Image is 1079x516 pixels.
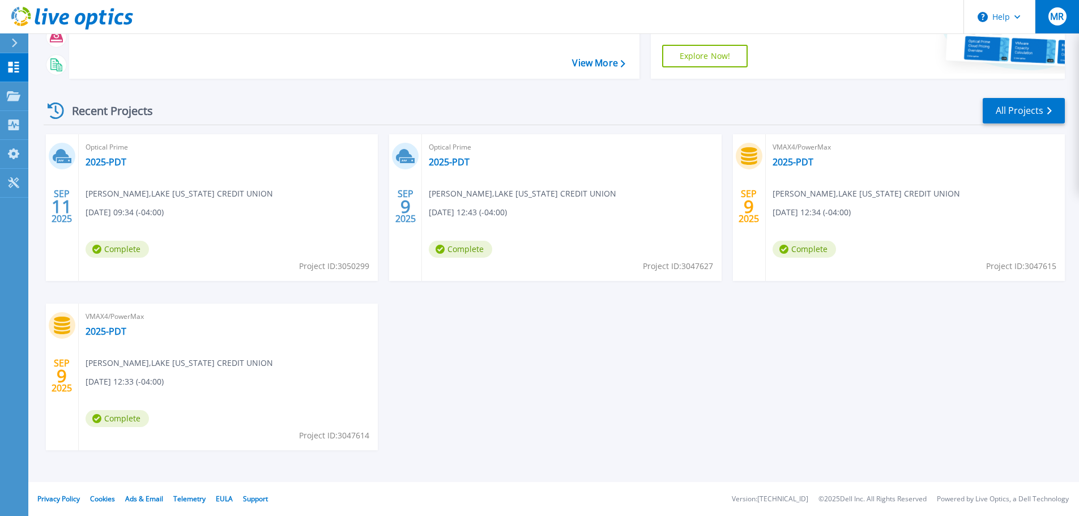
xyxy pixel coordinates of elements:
div: SEP 2025 [738,186,760,227]
span: 9 [400,202,411,211]
span: [DATE] 09:34 (-04:00) [86,206,164,219]
a: View More [572,58,625,69]
span: Optical Prime [86,141,371,153]
span: Project ID: 3047615 [986,260,1056,272]
span: Complete [86,241,149,258]
span: Complete [86,410,149,427]
li: Powered by Live Optics, a Dell Technology [937,496,1069,503]
a: Cookies [90,494,115,504]
span: [DATE] 12:33 (-04:00) [86,376,164,388]
li: Version: [TECHNICAL_ID] [732,496,808,503]
div: SEP 2025 [395,186,416,227]
span: Optical Prime [429,141,714,153]
a: 2025-PDT [86,326,126,337]
span: [PERSON_NAME] , LAKE [US_STATE] CREDIT UNION [86,357,273,369]
span: [PERSON_NAME] , LAKE [US_STATE] CREDIT UNION [86,187,273,200]
a: EULA [216,494,233,504]
span: Project ID: 3047614 [299,429,369,442]
span: VMAX4/PowerMax [86,310,371,323]
a: Telemetry [173,494,206,504]
a: 2025-PDT [86,156,126,168]
div: SEP 2025 [51,355,72,396]
span: Project ID: 3047627 [643,260,713,272]
a: Ads & Email [125,494,163,504]
span: 11 [52,202,72,211]
div: Recent Projects [44,97,168,125]
span: MR [1050,12,1064,21]
a: All Projects [983,98,1065,123]
span: Complete [429,241,492,258]
a: 2025-PDT [773,156,813,168]
span: [PERSON_NAME] , LAKE [US_STATE] CREDIT UNION [429,187,616,200]
span: [DATE] 12:43 (-04:00) [429,206,507,219]
span: [DATE] 12:34 (-04:00) [773,206,851,219]
li: © 2025 Dell Inc. All Rights Reserved [818,496,927,503]
span: Project ID: 3050299 [299,260,369,272]
a: 2025-PDT [429,156,470,168]
span: 9 [57,371,67,381]
a: Explore Now! [662,45,748,67]
span: VMAX4/PowerMax [773,141,1058,153]
span: [PERSON_NAME] , LAKE [US_STATE] CREDIT UNION [773,187,960,200]
span: 9 [744,202,754,211]
a: Support [243,494,268,504]
div: SEP 2025 [51,186,72,227]
a: Privacy Policy [37,494,80,504]
span: Complete [773,241,836,258]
